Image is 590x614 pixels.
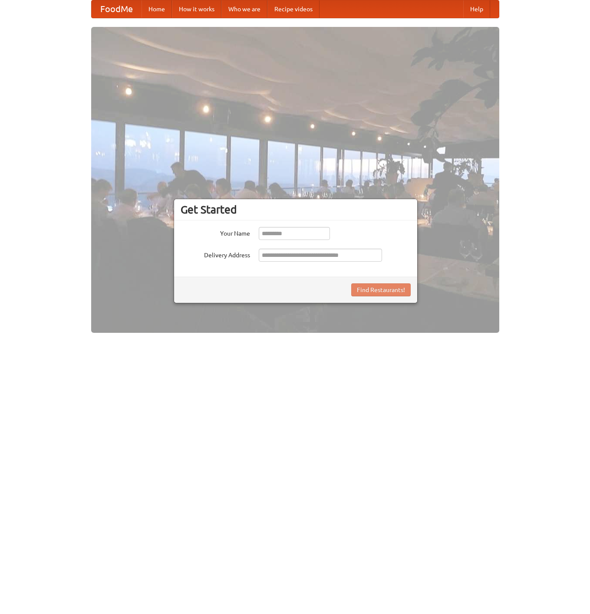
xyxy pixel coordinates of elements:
[267,0,320,18] a: Recipe videos
[181,203,411,216] h3: Get Started
[463,0,490,18] a: Help
[181,249,250,259] label: Delivery Address
[92,0,142,18] a: FoodMe
[172,0,221,18] a: How it works
[181,227,250,238] label: Your Name
[221,0,267,18] a: Who we are
[351,283,411,296] button: Find Restaurants!
[142,0,172,18] a: Home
